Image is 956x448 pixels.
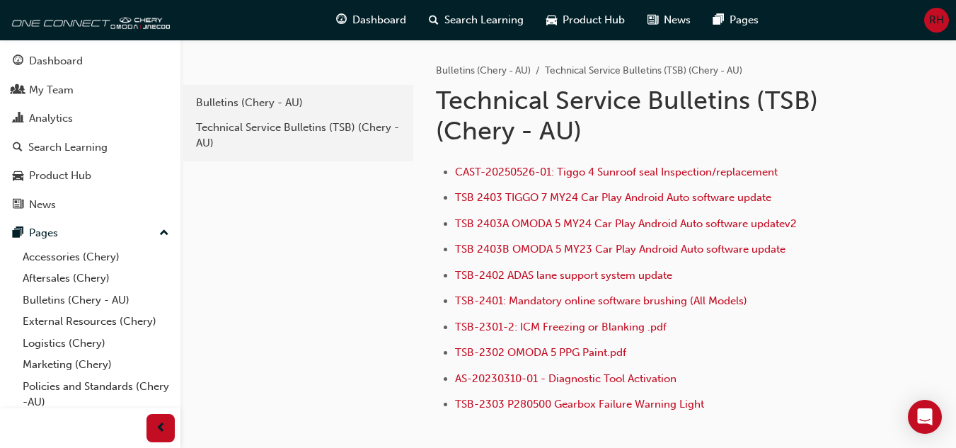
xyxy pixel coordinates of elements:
a: car-iconProduct Hub [535,6,636,35]
span: News [664,12,691,28]
span: up-icon [159,224,169,243]
a: news-iconNews [636,6,702,35]
div: Technical Service Bulletins (TSB) (Chery - AU) [196,120,401,151]
a: CAST-20250526-01: Tiggo 4 Sunroof seal Inspection/replacement [455,166,778,178]
div: Analytics [29,110,73,127]
span: Search Learning [444,12,524,28]
a: My Team [6,77,175,103]
a: TSB-2301-2: ICM Freezing or Blanking .pdf [455,321,667,333]
div: News [29,197,56,213]
button: Pages [6,220,175,246]
span: people-icon [13,84,23,97]
a: Analytics [6,105,175,132]
span: prev-icon [156,420,166,437]
span: Dashboard [352,12,406,28]
span: news-icon [13,199,23,212]
a: TSB-2303 P280500 Gearbox Failure Warning Light [455,398,704,410]
div: Search Learning [28,139,108,156]
li: Technical Service Bulletins (TSB) (Chery - AU) [545,63,742,79]
a: TSB-2302 OMODA 5 PPG Paint.pdf [455,346,626,359]
a: News [6,192,175,218]
button: RH [924,8,949,33]
div: Product Hub [29,168,91,184]
a: TSB-2402 ADAS lane support system update [455,269,672,282]
span: guage-icon [13,55,23,68]
div: Open Intercom Messenger [908,400,942,434]
div: Pages [29,225,58,241]
a: Dashboard [6,48,175,74]
h1: Technical Service Bulletins (TSB) (Chery - AU) [436,85,848,147]
span: news-icon [647,11,658,29]
a: TSB 2403 TIGGO 7 MY24 Car Play Android Auto software update [455,191,771,204]
a: External Resources (Chery) [17,311,175,333]
span: search-icon [429,11,439,29]
a: Accessories (Chery) [17,246,175,268]
a: Logistics (Chery) [17,333,175,355]
div: Dashboard [29,53,83,69]
a: Search Learning [6,134,175,161]
div: Bulletins (Chery - AU) [196,95,401,111]
a: Aftersales (Chery) [17,268,175,289]
a: Bulletins (Chery - AU) [436,64,531,76]
span: car-icon [546,11,557,29]
span: Product Hub [563,12,625,28]
span: guage-icon [336,11,347,29]
a: Product Hub [6,163,175,189]
a: TSB 2403A OMODA 5 MY24 Car Play Android Auto software updatev2 [455,217,797,230]
a: Policies and Standards (Chery -AU) [17,376,175,413]
a: TSB-2401: Mandatory online software brushing (All Models) [455,294,747,307]
a: AS-20230310-01 - Diagnostic Tool Activation [455,372,676,385]
span: car-icon [13,170,23,183]
span: search-icon [13,142,23,154]
a: search-iconSearch Learning [417,6,535,35]
a: Technical Service Bulletins (TSB) (Chery - AU) [189,115,408,156]
div: My Team [29,82,74,98]
span: pages-icon [713,11,724,29]
a: Bulletins (Chery - AU) [189,91,408,115]
span: RH [929,12,944,28]
span: pages-icon [13,227,23,240]
img: oneconnect [7,6,170,34]
span: chart-icon [13,113,23,125]
button: DashboardMy TeamAnalyticsSearch LearningProduct HubNews [6,45,175,220]
a: pages-iconPages [702,6,770,35]
a: Marketing (Chery) [17,354,175,376]
a: Bulletins (Chery - AU) [17,289,175,311]
a: guage-iconDashboard [325,6,417,35]
span: Pages [730,12,759,28]
a: TSB 2403B OMODA 5 MY23 Car Play Android Auto software update [455,243,785,255]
